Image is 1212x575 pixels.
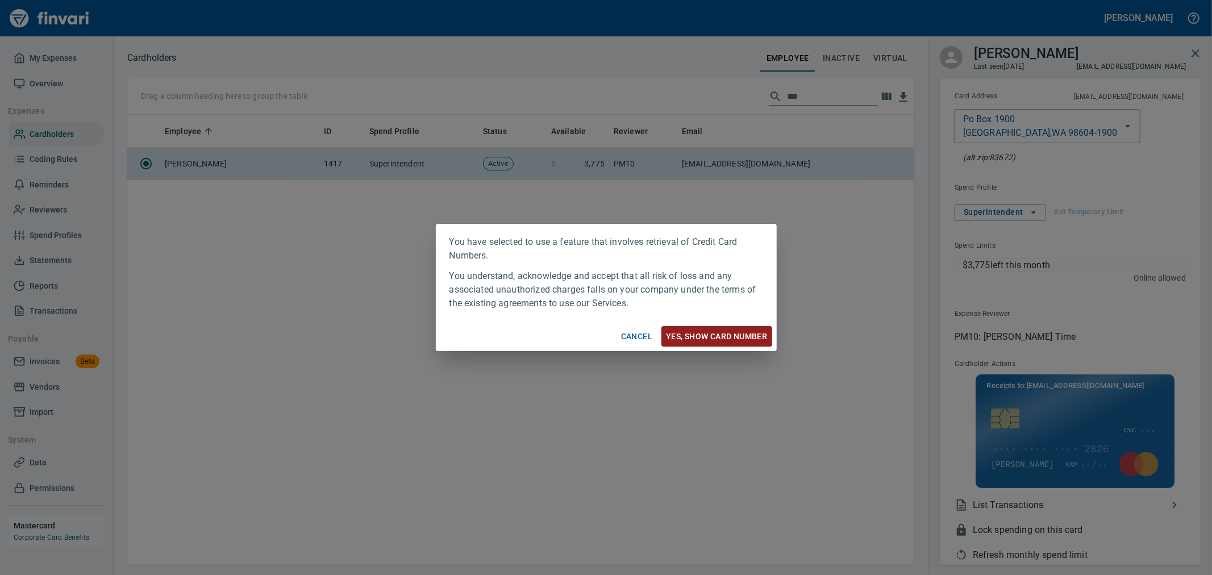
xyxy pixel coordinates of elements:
span: Yes, Show card number [666,330,767,344]
span: Cancel [621,330,652,344]
button: Yes, Show card number [661,326,772,347]
button: Cancel [617,326,657,347]
p: You have selected to use a feature that involves retrieval of Credit Card Numbers. [449,235,763,262]
p: You understand, acknowledge and accept that all risk of loss and any associated unauthorized char... [449,269,763,310]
